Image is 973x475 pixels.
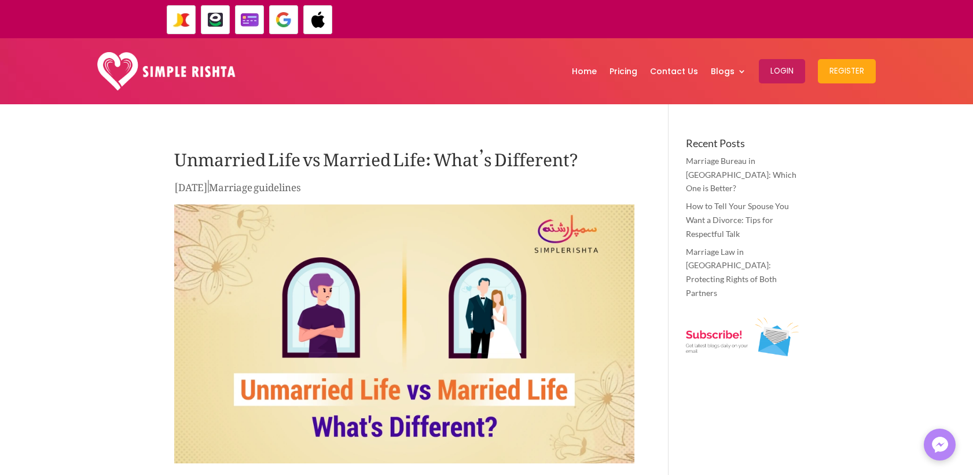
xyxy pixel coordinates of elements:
a: Blogs [711,41,746,101]
h4: Recent Posts [686,138,799,154]
a: Contact Us [650,41,698,101]
a: Home [572,41,597,101]
img: Messenger [928,433,952,456]
h1: Unmarried Life vs Married Life: What’s Different? [174,138,634,178]
a: Pricing [609,41,637,101]
button: Login [759,59,805,83]
button: Register [818,59,876,83]
a: Marriage Bureau in [GEOGRAPHIC_DATA]: Which One is Better? [686,156,796,193]
span: [DATE] [174,173,208,197]
a: Login [759,41,805,101]
a: Register [818,41,876,101]
a: Marriage Law in [GEOGRAPHIC_DATA]: Protecting Rights of Both Partners [686,247,777,298]
img: Unmarried-Life-vs-Married-Life [174,204,634,463]
a: Marriage guidelines [209,173,301,197]
a: How to Tell Your Spouse You Want a Divorce: Tips for Respectful Talk [686,201,789,239]
p: | [174,178,634,201]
